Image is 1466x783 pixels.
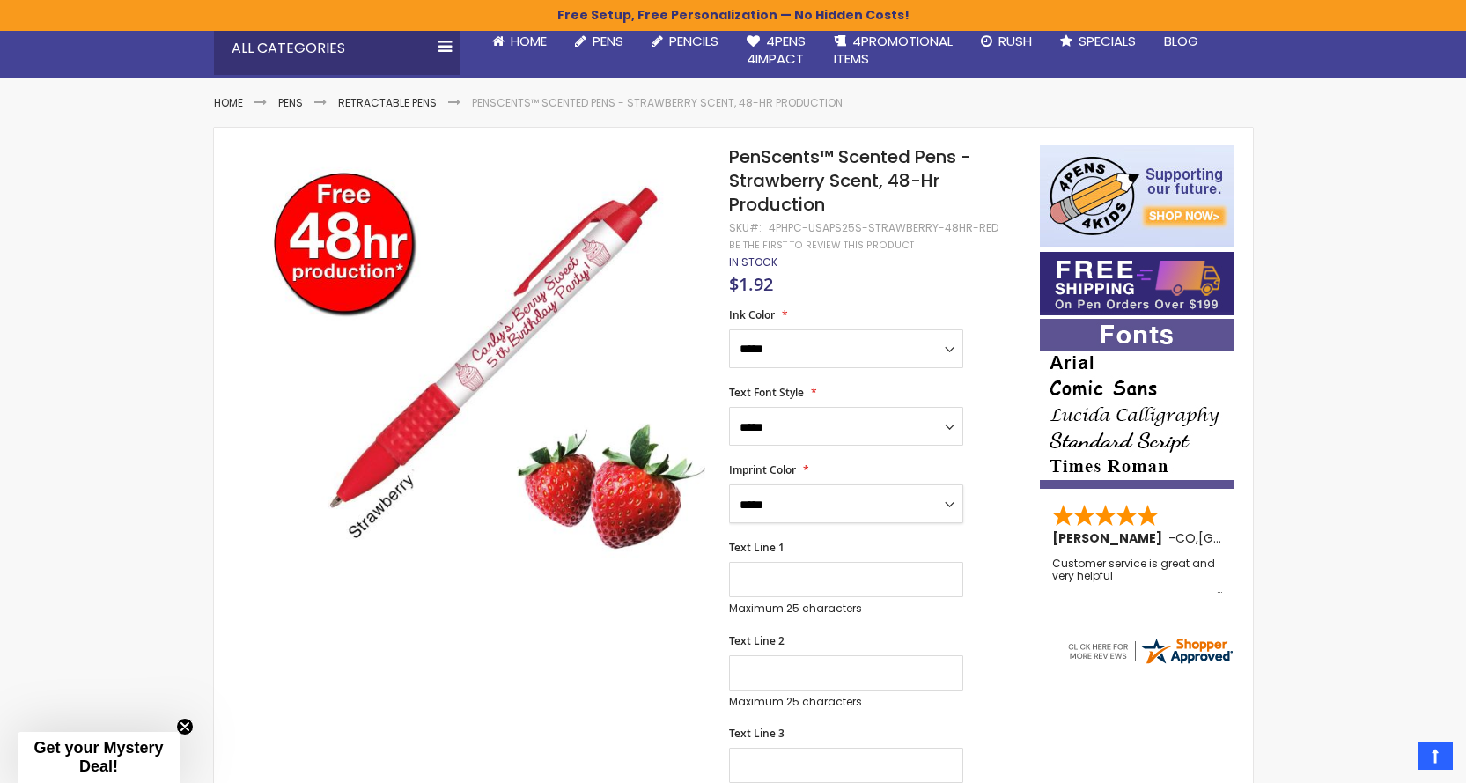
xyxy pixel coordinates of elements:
span: Text Font Style [729,385,804,400]
span: 4PROMOTIONAL ITEMS [834,32,953,68]
a: Pens [561,22,637,61]
span: [PERSON_NAME] [1052,529,1168,547]
span: Blog [1164,32,1198,50]
img: 4pens.com widget logo [1065,635,1234,667]
div: Get your Mystery Deal!Close teaser [18,732,180,783]
span: Imprint Color [729,462,796,477]
div: 4PHPC-USAPS25S-STRAWBERRY-48HR-RED [769,221,998,235]
img: font-personalization-examples [1040,319,1234,489]
li: PenScents™ Scented Pens - Strawberry Scent, 48-Hr Production [472,96,843,110]
div: Availability [729,255,777,270]
a: Retractable Pens [338,95,437,110]
span: [GEOGRAPHIC_DATA] [1198,529,1328,547]
span: In stock [729,255,777,270]
span: Pencils [669,32,718,50]
div: All Categories [214,22,460,75]
a: Specials [1046,22,1150,61]
span: CO [1175,529,1196,547]
a: Home [478,22,561,61]
a: Home [214,95,243,110]
span: Ink Color [729,307,775,322]
img: 4pens 4 kids [1040,145,1234,247]
span: Rush [998,32,1032,50]
p: Maximum 25 characters [729,602,963,616]
span: $1.92 [729,272,773,296]
a: Rush [967,22,1046,61]
span: PenScents™ Scented Pens - Strawberry Scent, 48-Hr Production [729,144,971,217]
a: Be the first to review this product [729,239,914,252]
strong: SKU [729,220,762,235]
div: Customer service is great and very helpful [1052,558,1223,595]
span: Text Line 2 [729,633,785,648]
img: PenScents™ Scented Pens - Strawberry Scent, 48-Hr Production [249,144,706,601]
span: 4Pens 4impact [747,32,806,68]
img: Free shipping on orders over $199 [1040,252,1234,315]
a: 4PROMOTIONALITEMS [820,22,967,79]
a: Pencils [637,22,733,61]
button: Close teaser [176,718,194,735]
a: Blog [1150,22,1212,61]
span: Home [511,32,547,50]
a: Pens [278,95,303,110]
span: Specials [1079,32,1136,50]
a: 4pens.com certificate URL [1065,655,1234,670]
span: Get your Mystery Deal! [33,739,163,775]
span: - , [1168,529,1328,547]
span: Pens [593,32,623,50]
a: Top [1418,742,1453,770]
span: Text Line 1 [729,540,785,555]
p: Maximum 25 characters [729,695,963,709]
a: 4Pens4impact [733,22,820,79]
span: Text Line 3 [729,726,785,741]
